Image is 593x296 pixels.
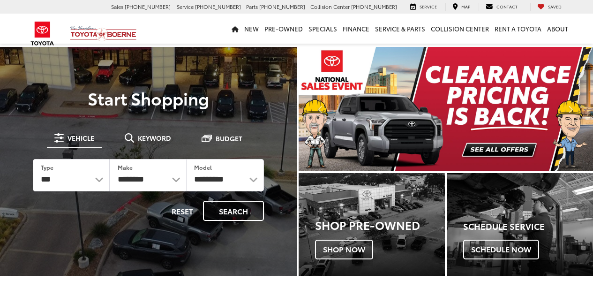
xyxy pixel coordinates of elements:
a: Service [403,3,444,11]
div: Toyota [447,173,593,276]
a: Rent a Toyota [492,14,544,44]
button: Click to view previous picture. [299,66,343,152]
span: Contact [496,3,518,9]
a: My Saved Vehicles [530,3,569,11]
label: Model [194,163,212,171]
span: [PHONE_NUMBER] [125,3,171,10]
span: [PHONE_NUMBER] [259,3,305,10]
a: Map [445,3,477,11]
span: [PHONE_NUMBER] [195,3,241,10]
a: About [544,14,571,44]
a: Schedule Service Schedule Now [447,173,593,276]
span: Keyword [138,135,171,141]
a: Collision Center [428,14,492,44]
span: Service [177,3,194,10]
span: Schedule Now [463,240,539,259]
a: Specials [306,14,340,44]
button: Click to view next picture. [549,66,593,152]
h4: Schedule Service [463,222,593,231]
span: Sales [111,3,123,10]
p: Start Shopping [20,89,277,107]
a: Pre-Owned [262,14,306,44]
a: Finance [340,14,372,44]
a: Home [229,14,241,44]
h3: Shop Pre-Owned [315,219,445,231]
span: Collision Center [310,3,350,10]
span: Budget [216,135,242,142]
span: Saved [548,3,562,9]
span: Map [461,3,470,9]
a: New [241,14,262,44]
a: Service & Parts: Opens in a new tab [372,14,428,44]
label: Make [118,163,133,171]
a: Shop Pre-Owned Shop Now [299,173,445,276]
span: Service [420,3,437,9]
span: Shop Now [315,240,373,259]
span: Parts [246,3,258,10]
label: Type [41,163,53,171]
img: Toyota [25,18,60,49]
span: Vehicle [68,135,94,141]
img: Vic Vaughan Toyota of Boerne [70,25,137,42]
span: [PHONE_NUMBER] [351,3,397,10]
button: Reset [164,201,201,221]
a: Contact [479,3,525,11]
div: Toyota [299,173,445,276]
button: Search [203,201,264,221]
